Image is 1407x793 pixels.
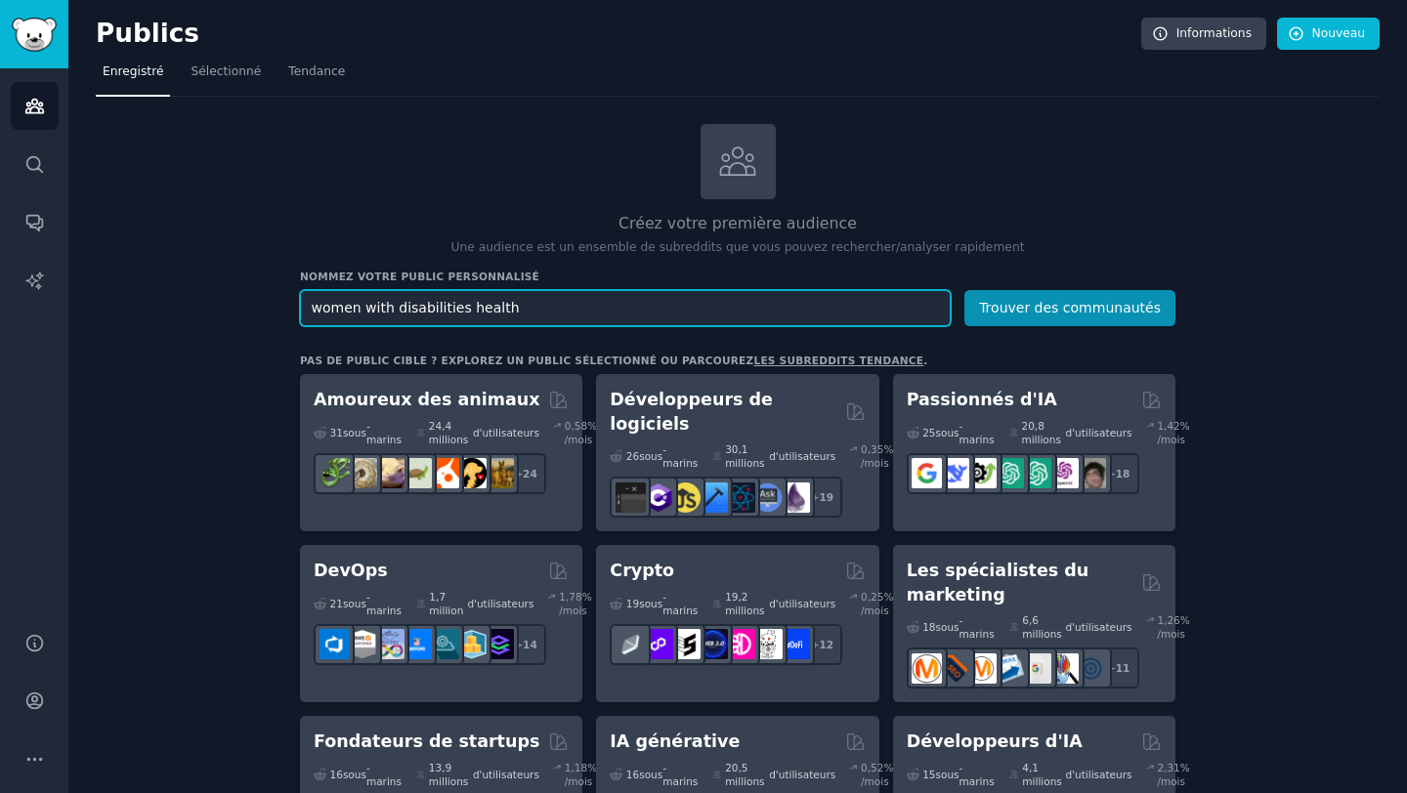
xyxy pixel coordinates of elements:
[670,629,701,659] img: ethstaker
[907,731,1083,751] font: Développeurs d'IA
[725,629,755,659] img: défiblockchain
[616,629,646,659] img: ethfinance
[780,629,810,659] img: défi_
[752,482,783,513] img: AskComputerScience
[959,762,995,787] font: -marins
[936,621,959,633] font: sous
[1022,762,1061,787] font: 4,1 millions
[184,57,268,97] a: Sélectionné
[300,271,539,282] font: Nommez votre public personnalisé
[819,491,833,503] font: 19
[429,762,468,787] font: 13,9 millions
[698,629,728,659] img: web3
[1066,427,1132,438] font: d'utilisateurs
[769,598,835,609] font: d'utilisateurs
[1312,26,1365,40] font: Nouveau
[565,762,587,773] font: 1,18
[523,468,537,480] font: 24
[366,420,402,445] font: -marins
[429,458,459,488] img: calopsitte
[429,591,463,616] font: 1,7 million
[643,482,673,513] img: csharp
[103,64,163,78] font: Enregistré
[288,64,345,78] font: Tendance
[451,240,1025,254] font: Une audience est un ensemble de subreddits que vous pouvez rechercher/analyser rapidement
[523,639,537,650] font: 14
[912,653,942,684] img: marketing de contenu
[1157,420,1179,432] font: 1,42
[639,598,662,609] font: sous
[300,290,951,326] input: Choisissez un nom court, comme « Spécialistes du marketing numérique » ou « Cinéphiles »
[314,731,539,751] font: Fondateurs de startups
[429,629,459,659] img: ingénierie de plateforme
[1021,653,1051,684] img: annonces Google
[96,57,170,97] a: Enregistré
[780,482,810,513] img: élixir
[643,629,673,659] img: 0xPolygon
[1076,653,1106,684] img: Marketing en ligne
[861,591,883,603] font: 0,25
[639,450,662,462] font: sous
[1066,621,1132,633] font: d'utilisateurs
[12,18,57,52] img: Logo de GummySearch
[626,450,639,462] font: 26
[1141,18,1266,51] a: Informations
[922,769,935,780] font: 15
[347,629,377,659] img: Experts certifiés AWS
[662,762,698,787] font: -marins
[96,19,199,48] font: Publics
[959,614,995,640] font: -marins
[456,458,487,488] img: Conseils pour animaux de compagnie
[753,355,923,366] a: les subreddits tendance
[1048,458,1079,488] img: OpenAIDev
[1277,18,1380,51] a: Nouveau
[1176,26,1252,40] font: Informations
[861,591,893,616] font: % /mois
[565,420,597,445] font: % /mois
[473,427,539,438] font: d'utilisateurs
[752,629,783,659] img: CryptoNews
[330,769,343,780] font: 16
[402,458,432,488] img: tortue
[330,598,343,609] font: 21
[1157,420,1189,445] font: % /mois
[343,427,366,438] font: sous
[939,653,969,684] img: bigseo
[912,458,942,488] img: GoogleGeminiIA
[343,598,366,609] font: sous
[811,491,820,503] font: +
[936,769,959,780] font: sous
[670,482,701,513] img: apprendre JavaScript
[994,458,1024,488] img: chatgpt_promptConception
[1116,662,1130,674] font: 11
[1116,468,1130,480] font: 18
[959,420,995,445] font: -marins
[939,458,969,488] img: Recherche profonde
[473,769,539,780] font: d'utilisateurs
[374,458,405,488] img: geckos léopards
[923,355,927,366] font: .
[769,450,835,462] font: d'utilisateurs
[907,561,1089,605] font: Les spécialistes du marketing
[366,762,402,787] font: -marins
[347,458,377,488] img: ballepython
[1157,762,1179,773] font: 2,31
[1157,762,1189,787] font: % /mois
[1048,653,1079,684] img: Recherche en marketing
[618,214,857,232] font: Créez votre première audience
[565,762,597,787] font: % /mois
[1022,614,1061,640] font: 6,6 millions
[330,427,343,438] font: 31
[320,458,350,488] img: herpétologie
[1076,458,1106,488] img: Intelligence artificielle
[994,653,1024,684] img: Marketing par e-mail
[966,653,997,684] img: AskMarketing
[610,561,674,580] font: Crypto
[964,290,1175,326] button: Trouver des communautés
[402,629,432,659] img: Liens DevOps
[610,390,773,434] font: Développeurs de logiciels
[565,420,587,432] font: 0,58
[626,598,639,609] font: 19
[314,390,540,409] font: Amoureux des animaux
[1021,420,1060,445] font: 20,8 millions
